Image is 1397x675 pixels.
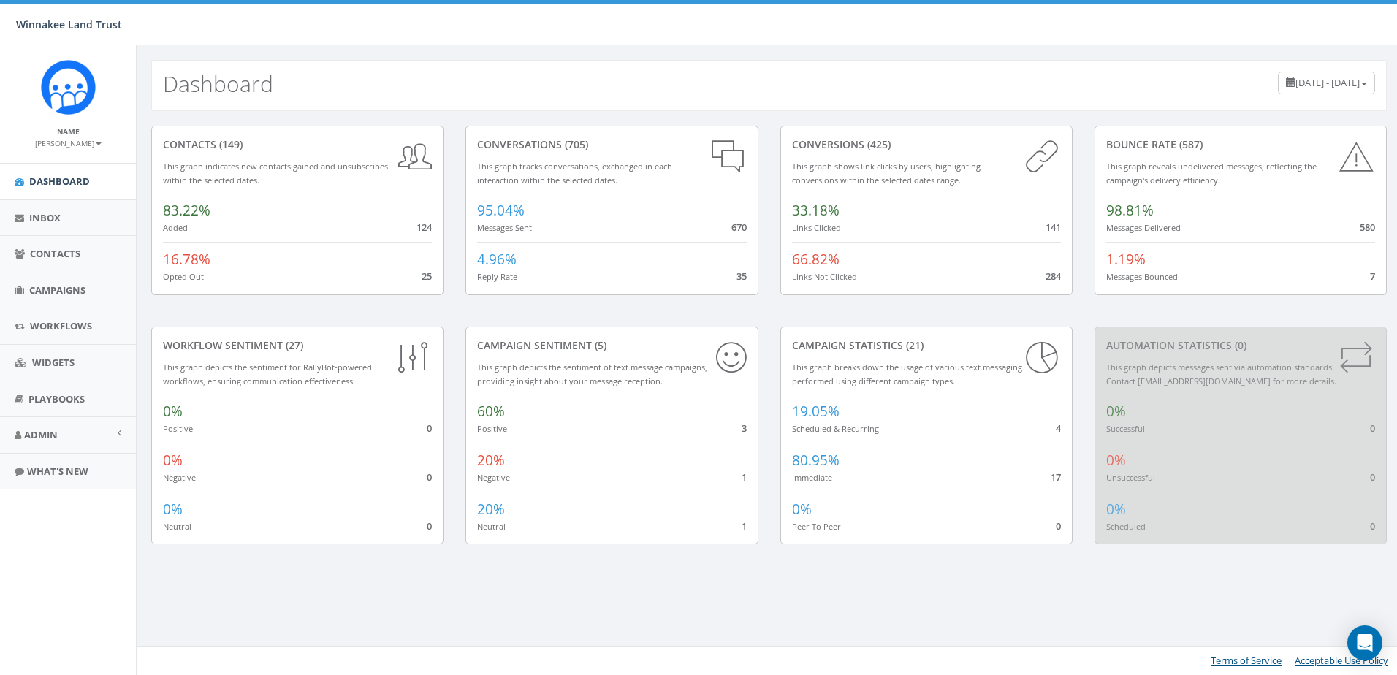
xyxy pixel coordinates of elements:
[422,270,432,283] span: 25
[477,271,517,282] small: Reply Rate
[41,60,96,115] img: Rally_Corp_Icon.png
[792,500,812,519] span: 0%
[16,18,122,31] span: Winnakee Land Trust
[477,500,505,519] span: 20%
[283,338,303,352] span: (27)
[30,319,92,332] span: Workflows
[1106,338,1375,353] div: Automation Statistics
[477,250,517,269] span: 4.96%
[216,137,243,151] span: (149)
[792,137,1061,152] div: conversions
[1370,470,1375,484] span: 0
[864,137,891,151] span: (425)
[163,472,196,483] small: Negative
[1046,221,1061,234] span: 141
[1370,519,1375,533] span: 0
[1211,654,1282,667] a: Terms of Service
[163,402,183,421] span: 0%
[24,428,58,441] span: Admin
[477,201,525,220] span: 95.04%
[792,451,840,470] span: 80.95%
[742,519,747,533] span: 1
[163,161,388,186] small: This graph indicates new contacts gained and unsubscribes within the selected dates.
[163,423,193,434] small: Positive
[427,422,432,435] span: 0
[35,138,102,148] small: [PERSON_NAME]
[477,402,505,421] span: 60%
[731,221,747,234] span: 670
[792,338,1061,353] div: Campaign Statistics
[1056,422,1061,435] span: 4
[57,126,80,137] small: Name
[1295,654,1388,667] a: Acceptable Use Policy
[32,356,75,369] span: Widgets
[477,362,707,386] small: This graph depicts the sentiment of text message campaigns, providing insight about your message ...
[1370,422,1375,435] span: 0
[163,451,183,470] span: 0%
[1176,137,1203,151] span: (587)
[163,271,204,282] small: Opted Out
[1106,423,1145,434] small: Successful
[1106,362,1336,386] small: This graph depicts messages sent via automation standards. Contact [EMAIL_ADDRESS][DOMAIN_NAME] f...
[35,136,102,149] a: [PERSON_NAME]
[1106,250,1146,269] span: 1.19%
[792,521,841,532] small: Peer To Peer
[1056,519,1061,533] span: 0
[1106,451,1126,470] span: 0%
[163,338,432,353] div: Workflow Sentiment
[163,201,210,220] span: 83.22%
[792,271,857,282] small: Links Not Clicked
[30,247,80,260] span: Contacts
[792,423,879,434] small: Scheduled & Recurring
[163,500,183,519] span: 0%
[163,521,191,532] small: Neutral
[592,338,606,352] span: (5)
[742,422,747,435] span: 3
[1347,625,1382,660] div: Open Intercom Messenger
[903,338,924,352] span: (21)
[736,270,747,283] span: 35
[477,472,510,483] small: Negative
[477,161,672,186] small: This graph tracks conversations, exchanged in each interaction within the selected dates.
[1046,270,1061,283] span: 284
[562,137,588,151] span: (705)
[1051,470,1061,484] span: 17
[163,362,372,386] small: This graph depicts the sentiment for RallyBot-powered workflows, ensuring communication effective...
[28,392,85,405] span: Playbooks
[1295,76,1360,89] span: [DATE] - [DATE]
[477,423,507,434] small: Positive
[792,362,1022,386] small: This graph breaks down the usage of various text messaging performed using different campaign types.
[1370,270,1375,283] span: 7
[1106,271,1178,282] small: Messages Bounced
[163,137,432,152] div: contacts
[742,470,747,484] span: 1
[163,250,210,269] span: 16.78%
[1360,221,1375,234] span: 580
[1106,500,1126,519] span: 0%
[477,451,505,470] span: 20%
[163,72,273,96] h2: Dashboard
[792,250,840,269] span: 66.82%
[792,402,840,421] span: 19.05%
[477,338,746,353] div: Campaign Sentiment
[477,137,746,152] div: conversations
[1232,338,1246,352] span: (0)
[27,465,88,478] span: What's New
[29,175,90,188] span: Dashboard
[792,222,841,233] small: Links Clicked
[427,519,432,533] span: 0
[792,472,832,483] small: Immediate
[1106,472,1155,483] small: Unsuccessful
[1106,222,1181,233] small: Messages Delivered
[1106,161,1317,186] small: This graph reveals undelivered messages, reflecting the campaign's delivery efficiency.
[1106,201,1154,220] span: 98.81%
[1106,521,1146,532] small: Scheduled
[477,521,506,532] small: Neutral
[29,211,61,224] span: Inbox
[792,161,981,186] small: This graph shows link clicks by users, highlighting conversions within the selected dates range.
[416,221,432,234] span: 124
[1106,402,1126,421] span: 0%
[477,222,532,233] small: Messages Sent
[792,201,840,220] span: 33.18%
[163,222,188,233] small: Added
